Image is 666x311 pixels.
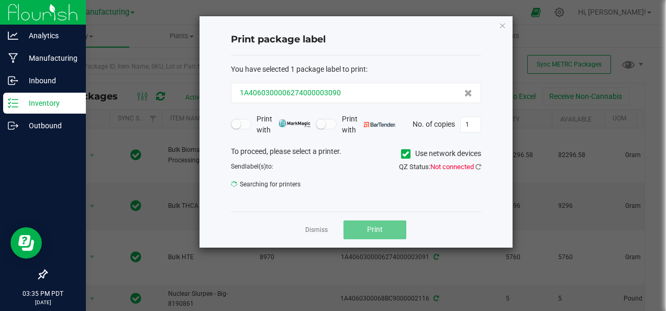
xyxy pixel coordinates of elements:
p: [DATE] [5,298,81,306]
a: Dismiss [305,226,328,235]
label: Use network devices [401,148,481,159]
iframe: Resource center [10,227,42,259]
inline-svg: Manufacturing [8,53,18,63]
span: Send to: [231,163,273,170]
img: mark_magic_cybra.png [279,119,310,127]
p: Outbound [18,119,81,132]
inline-svg: Analytics [8,30,18,41]
span: label(s) [245,163,266,170]
p: 03:35 PM PDT [5,289,81,298]
span: Print [367,225,383,234]
p: Manufacturing [18,52,81,64]
div: To proceed, please select a printer. [223,146,489,162]
inline-svg: Outbound [8,120,18,131]
span: Print with [257,114,310,136]
h4: Print package label [231,33,481,47]
span: No. of copies [413,119,455,128]
p: Inventory [18,97,81,109]
inline-svg: Inventory [8,98,18,108]
button: Print [343,220,406,239]
inline-svg: Inbound [8,75,18,86]
div: : [231,64,481,75]
span: Print with [342,114,396,136]
img: bartender.png [364,122,396,127]
p: Inbound [18,74,81,87]
span: Not connected [430,163,474,171]
span: Searching for printers [231,176,348,192]
span: QZ Status: [399,163,481,171]
p: Analytics [18,29,81,42]
span: 1A4060300006274000003090 [240,87,341,98]
span: You have selected 1 package label to print [231,65,366,73]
